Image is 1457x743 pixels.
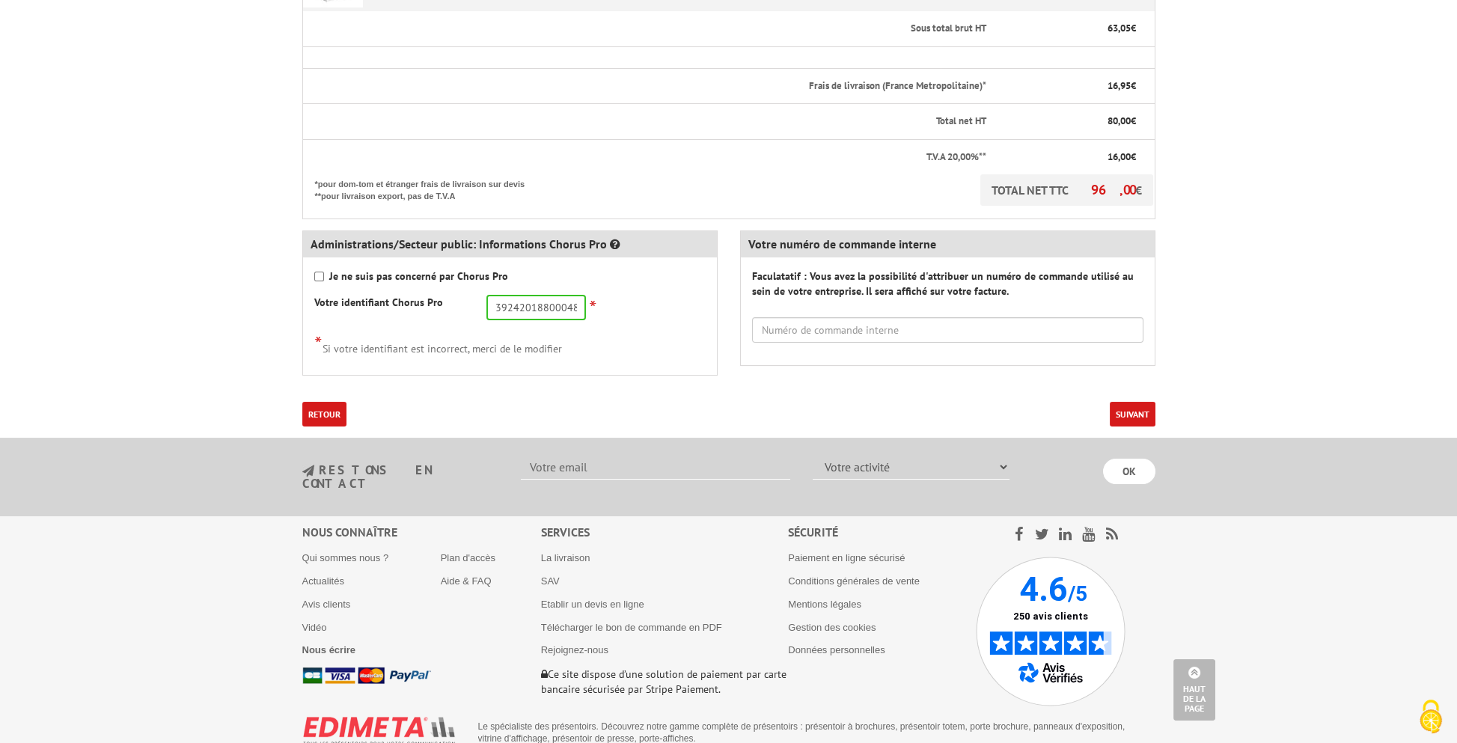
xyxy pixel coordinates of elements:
[302,402,346,426] a: Retour
[788,644,885,655] a: Données personnelles
[1000,22,1135,36] p: €
[441,575,492,587] a: Aide & FAQ
[1103,459,1155,484] input: OK
[752,317,1143,343] input: Numéro de commande interne
[521,454,790,480] input: Votre email
[1108,22,1131,34] span: 63,05
[302,644,356,655] a: Nous écrire
[1000,150,1135,165] p: €
[541,552,590,563] a: La livraison
[1405,692,1457,743] button: Cookies (fenêtre modale)
[788,552,905,563] a: Paiement en ligne sécurisé
[441,552,495,563] a: Plan d'accès
[302,464,499,490] h3: restons en contact
[302,104,988,140] th: Total net HT
[741,231,1155,257] div: Votre numéro de commande interne
[315,174,540,202] p: *pour dom-tom et étranger frais de livraison sur devis **pour livraison export, pas de T.V.A
[314,272,324,281] input: Je ne suis pas concerné par Chorus Pro
[788,575,920,587] a: Conditions générales de vente
[1091,181,1135,198] span: 96,00
[541,524,789,541] div: Services
[752,269,1143,299] label: Faculatatif : Vous avez la possibilité d'attribuer un numéro de commande utilisé au sein de votre...
[302,68,988,104] th: Frais de livraison (France Metropolitaine)*
[788,622,876,633] a: Gestion des cookies
[1000,79,1135,94] p: €
[1108,79,1131,92] span: 16,95
[315,150,987,165] p: T.V.A 20,00%**
[1173,659,1215,721] a: Haut de la page
[302,465,314,477] img: newsletter.jpg
[302,575,344,587] a: Actualités
[788,524,976,541] div: Sécurité
[1000,114,1135,129] p: €
[302,622,327,633] a: Vidéo
[329,269,508,283] strong: Je ne suis pas concerné par Chorus Pro
[302,599,351,610] a: Avis clients
[788,599,861,610] a: Mentions légales
[302,552,389,563] a: Qui sommes nous ?
[541,622,722,633] a: Télécharger le bon de commande en PDF
[1108,114,1131,127] span: 80,00
[541,644,608,655] a: Rejoignez-nous
[303,231,717,257] div: Administrations/Secteur public: Informations Chorus Pro
[302,11,988,46] th: Sous total brut HT
[302,524,541,541] div: Nous connaître
[980,174,1153,206] p: TOTAL NET TTC €
[541,667,789,697] p: Ce site dispose d’une solution de paiement par carte bancaire sécurisée par Stripe Paiement.
[1108,150,1131,163] span: 16,00
[314,295,443,310] label: Votre identifiant Chorus Pro
[541,599,644,610] a: Etablir un devis en ligne
[1412,698,1450,736] img: Cookies (fenêtre modale)
[541,575,560,587] a: SAV
[976,557,1125,706] img: Avis Vérifiés - 4.6 sur 5 - 250 avis clients
[1110,402,1155,426] button: Suivant
[314,331,706,356] div: Si votre identifiant est incorrect, merci de le modifier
